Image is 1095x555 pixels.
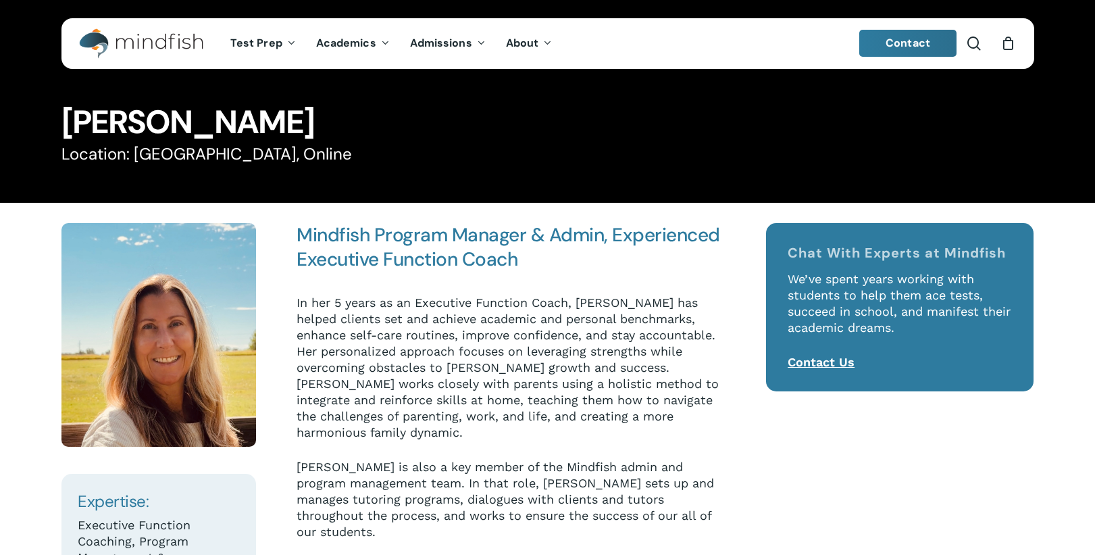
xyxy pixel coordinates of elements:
[788,271,1013,354] p: We’ve spent years working with students to help them ace tests, succeed in school, and manifest t...
[859,30,957,57] a: Contact
[410,36,472,50] span: Admissions
[506,36,539,50] span: About
[788,355,855,369] a: Contact Us
[61,143,352,164] span: Location: [GEOGRAPHIC_DATA], Online
[230,36,282,50] span: Test Prep
[788,245,1013,261] h4: Chat With Experts at Mindfish
[78,491,149,512] span: Expertise:
[496,38,563,49] a: About
[1001,36,1016,51] a: Cart
[400,38,496,49] a: Admissions
[61,18,1034,69] header: Main Menu
[306,38,400,49] a: Academics
[886,36,930,50] span: Contact
[297,295,728,459] p: In her 5 years as an Executive Function Coach, [PERSON_NAME] has helped clients set and achieve a...
[220,38,306,49] a: Test Prep
[61,106,1034,139] h1: [PERSON_NAME]
[297,223,728,272] h4: Mindfish Program Manager & Admin, Experienced Executive Function Coach
[61,223,257,447] img: Jen Eyberg
[316,36,376,50] span: Academics
[220,18,562,69] nav: Main Menu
